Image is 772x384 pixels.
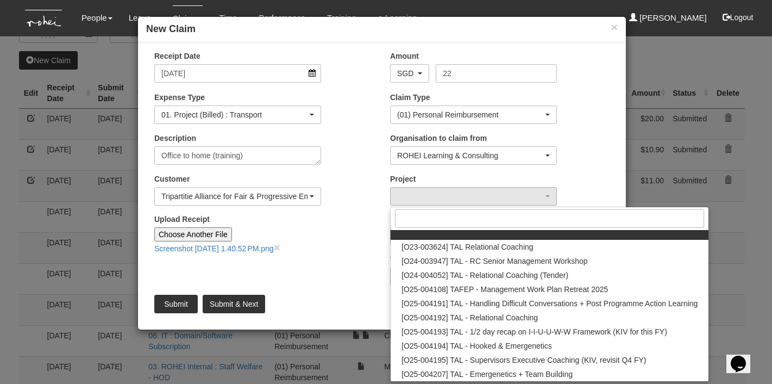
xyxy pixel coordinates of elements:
span: [O24-003947] TAL - RC Senior Management Workshop [401,256,588,267]
span: [O24-004052] TAL - Relational Coaching (Tender) [401,270,568,281]
input: d/m/yyyy [154,64,321,83]
input: Submit [154,295,198,313]
label: Customer [154,174,190,184]
iframe: chat widget [726,340,761,373]
span: [O25-004207] TAL - Emergenetics + Team Building [401,369,573,380]
label: Organisation to claim from [390,133,487,144]
button: 01. Project (Billed) : Transport [154,106,321,124]
input: Search [395,209,704,228]
label: Receipt Date [154,51,200,61]
span: [O23-003624] TAL Relational Coaching [401,241,534,252]
div: 01. Project (Billed) : Transport [161,109,307,120]
div: (01) Personal Reimbursement [397,109,543,120]
div: SGD [397,68,416,79]
a: close [274,241,280,253]
label: Description [154,133,196,144]
label: Amount [390,51,419,61]
span: [O25-004108] TAFEP - Management Work Plan Retreat 2025 [401,284,608,295]
span: [O25-004195] TAL - Supervisors Executive Coaching (KIV, revisit Q4 FY) [401,355,647,366]
button: (01) Personal Reimbursement [390,106,557,124]
span: [O25-004192] TAL - Relational Coaching [401,312,538,323]
label: Claim Type [390,92,430,103]
button: × [611,21,618,33]
label: Project [390,174,416,184]
div: Tripartitie Alliance for Fair & Progressive Employment Practices (TAFEP) [161,191,307,202]
label: Upload Receipt [154,214,210,225]
span: [O25-004194] TAL - Hooked & Emergenetics [401,340,552,351]
b: New Claim [146,23,196,34]
div: ROHEI Learning & Consulting [397,150,543,161]
a: Screenshot [DATE] 1.40.52 PM.png [154,244,274,253]
input: Choose Another File [154,227,232,241]
input: Submit & Next [203,295,265,313]
button: SGD [390,64,429,83]
span: [O25-004193] TAL - 1/2 day recap on I-I-U-U-W-W Framework (KIV for this FY) [401,326,667,337]
button: Tripartitie Alliance for Fair & Progressive Employment Practices (TAFEP) [154,187,321,206]
span: [O25-004191] TAL - Handling Difficult Conversations + Post Programme Action Learning [401,298,698,309]
button: ROHEI Learning & Consulting [390,146,557,165]
label: Expense Type [154,92,205,103]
